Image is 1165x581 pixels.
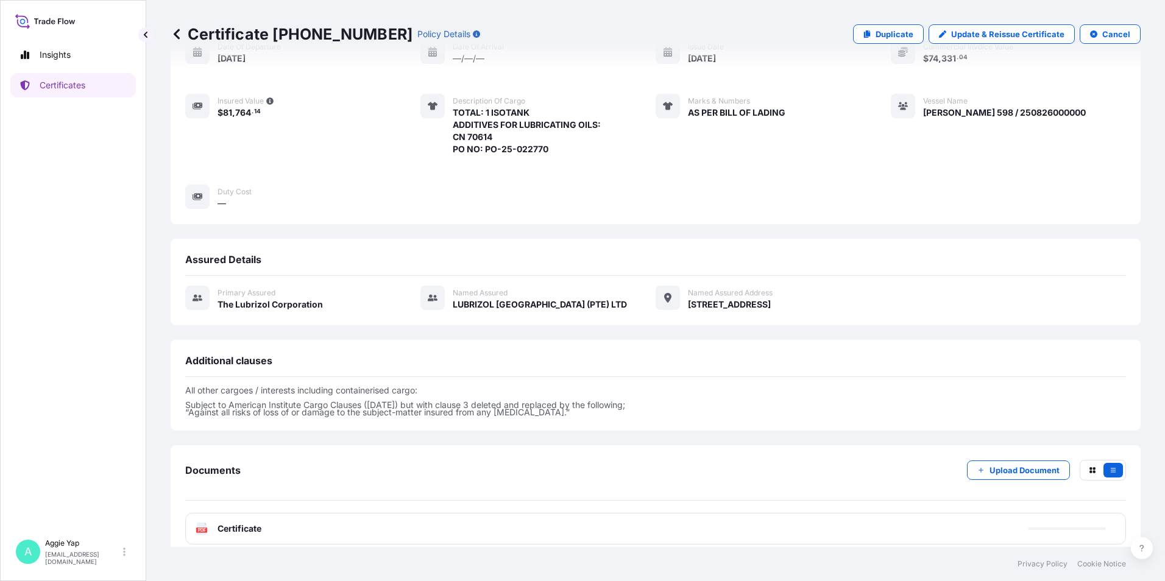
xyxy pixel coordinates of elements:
[688,298,771,311] span: [STREET_ADDRESS]
[40,79,85,91] p: Certificates
[923,96,968,106] span: Vessel Name
[45,538,121,548] p: Aggie Yap
[453,298,627,311] span: LUBRIZOL [GEOGRAPHIC_DATA] (PTE) LTD
[990,464,1060,476] p: Upload Document
[171,24,413,44] p: Certificate [PHONE_NUMBER]
[1102,28,1130,40] p: Cancel
[688,288,773,298] span: Named Assured Address
[218,96,264,106] span: Insured Value
[223,108,232,117] span: 81
[185,253,261,266] span: Assured Details
[45,551,121,565] p: [EMAIL_ADDRESS][DOMAIN_NAME]
[923,107,1086,119] span: [PERSON_NAME] 598 / 250826000000
[24,546,32,558] span: A
[232,108,235,117] span: ,
[967,460,1070,480] button: Upload Document
[185,354,272,367] span: Additional clauses
[453,96,525,106] span: Description of cargo
[417,28,470,40] p: Policy Details
[198,528,206,532] text: PDF
[1080,24,1141,44] button: Cancel
[218,298,323,311] span: The Lubrizol Corporation
[1018,559,1068,569] a: Privacy Policy
[929,24,1075,44] a: Update & Reissue Certificate
[10,73,136,97] a: Certificates
[40,49,71,61] p: Insights
[185,464,241,476] span: Documents
[10,43,136,67] a: Insights
[453,288,508,298] span: Named Assured
[218,523,261,535] span: Certificate
[252,110,253,114] span: .
[218,197,226,210] span: —
[185,387,1126,416] p: All other cargoes / interests including containerised cargo: Subject to American Institute Cargo ...
[254,110,261,114] span: 14
[1077,559,1126,569] a: Cookie Notice
[453,107,601,155] span: TOTAL: 1 ISOTANK ADDITIVES FOR LUBRICATING OILS: CN 70614 PO NO: PO-25-022770
[688,96,750,106] span: Marks & Numbers
[218,187,252,197] span: Duty Cost
[235,108,251,117] span: 764
[688,107,785,119] span: AS PER BILL OF LADING
[853,24,924,44] a: Duplicate
[218,108,223,117] span: $
[951,28,1064,40] p: Update & Reissue Certificate
[218,288,275,298] span: Primary assured
[876,28,913,40] p: Duplicate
